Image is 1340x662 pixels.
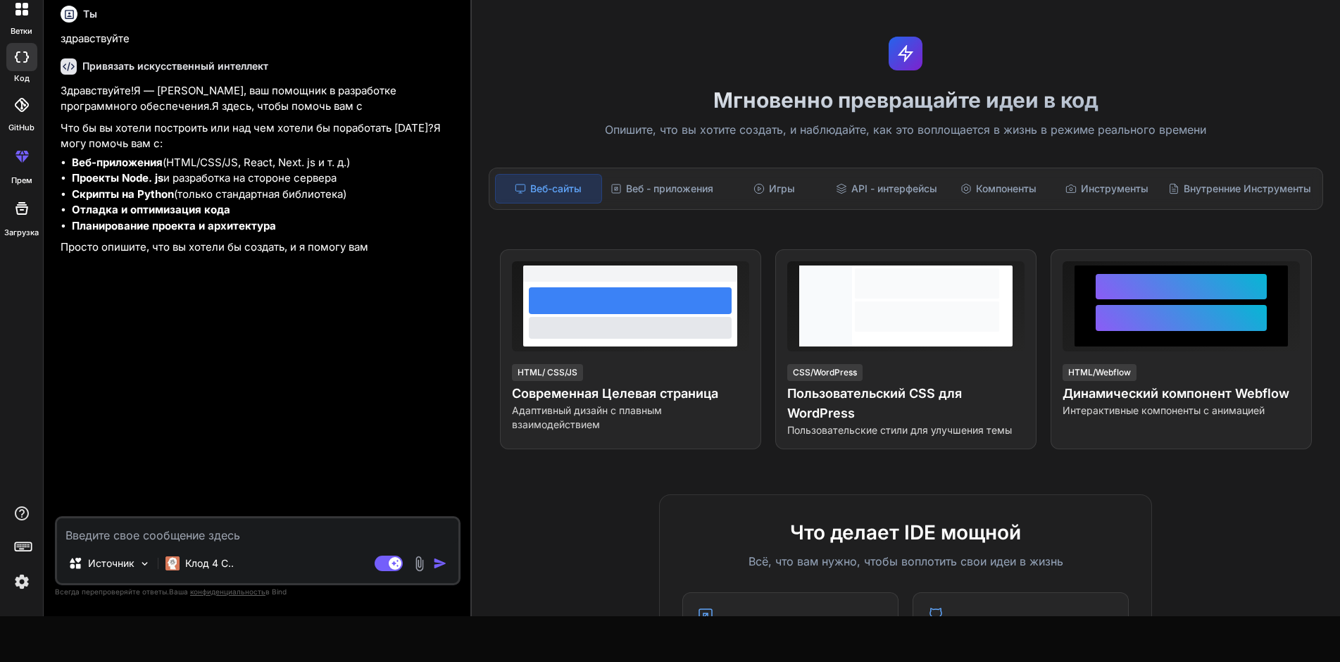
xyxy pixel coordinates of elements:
ya-tr-span: Пользовательский CSS для WordPress [787,386,962,420]
ya-tr-span: Клод 4 С.. [185,557,234,569]
ya-tr-span: прем [11,175,32,185]
ya-tr-span: Динамический компонент Webflow [1063,386,1289,401]
ya-tr-span: Всё, что вам нужно, чтобы воплотить свои идеи в жизнь [749,554,1063,568]
ya-tr-span: Адаптивный дизайн с плавным взаимодействием [512,404,662,430]
img: Клод 4 Сонет [165,556,180,570]
ya-tr-span: Компоненты [976,182,1037,196]
ya-tr-span: API - интерфейсы [851,182,937,196]
ya-tr-span: (HTML/CSS/JS, React, Next. js и т. д.) [163,156,350,169]
ya-tr-span: Пользовательские стили для улучшения темы [787,424,1012,436]
ya-tr-span: Что делает IDE мощной [790,520,1021,544]
ya-tr-span: здравствуйте [61,32,130,45]
ya-tr-span: Я — [PERSON_NAME], ваш помощник в разработке программного обеспечения. [61,84,399,113]
ya-tr-span: Веб-приложения [72,156,163,169]
ya-tr-span: Внутренние Инструменты [1184,182,1311,196]
ya-tr-span: Ваша [169,587,188,596]
ya-tr-span: Мгновенно превращайте идеи в код [713,87,1098,113]
ya-tr-span: GitHub [8,123,35,132]
ya-tr-span: Современная Целевая страница [512,386,718,401]
ya-tr-span: Опишите, что вы хотите создать, и наблюдайте, как это воплощается в жизнь в режиме реального времени [605,123,1206,137]
ya-tr-span: Ты [83,8,97,20]
ya-tr-span: Ветки [11,26,32,36]
ya-tr-span: Просто опишите, что вы хотели бы создать, и я помогу вам [61,240,368,254]
ya-tr-span: HTML/ CSS/JS [518,367,577,377]
ya-tr-span: Я здесь, чтобы помочь вам с [212,99,363,113]
ya-tr-span: конфиденциальность [190,587,265,596]
ya-tr-span: Источник [88,557,134,569]
ya-tr-span: Скрипты на Python [72,187,174,201]
ya-tr-span: Игры [769,182,795,196]
ya-tr-span: Веб - приложения [626,182,713,196]
ya-tr-span: Что бы вы хотели построить или над чем хотели бы поработать [DATE]? [61,121,434,135]
ya-tr-span: Инструменты [1081,182,1148,196]
img: Выбирайте Модели [139,558,151,570]
ya-tr-span: Загрузка [4,227,39,237]
ya-tr-span: (только стандартная библиотека) [174,187,346,201]
ya-tr-span: Отладка и оптимизация кода [72,203,230,216]
ya-tr-span: HTML/Webflow [1068,367,1131,377]
ya-tr-span: Веб-сайты [530,182,582,196]
ya-tr-span: Здравствуйте! [61,84,134,97]
img: привязанность [411,556,427,572]
img: Настройки [10,570,34,594]
ya-tr-span: Привязать искусственный интеллект [82,60,268,72]
ya-tr-span: Проекты Node. js [72,171,163,185]
ya-tr-span: Планирование проекта и архитектура [72,219,276,232]
ya-tr-span: Всегда перепроверяйте ответы. [55,587,169,596]
ya-tr-span: CSS/WordPress [793,367,857,377]
img: значок [433,556,447,570]
ya-tr-span: Интерактивные компоненты с анимацией [1063,404,1265,416]
ya-tr-span: код [14,73,30,83]
ya-tr-span: в Bind [265,587,287,596]
ya-tr-span: и разработка на стороне сервера [163,171,337,185]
